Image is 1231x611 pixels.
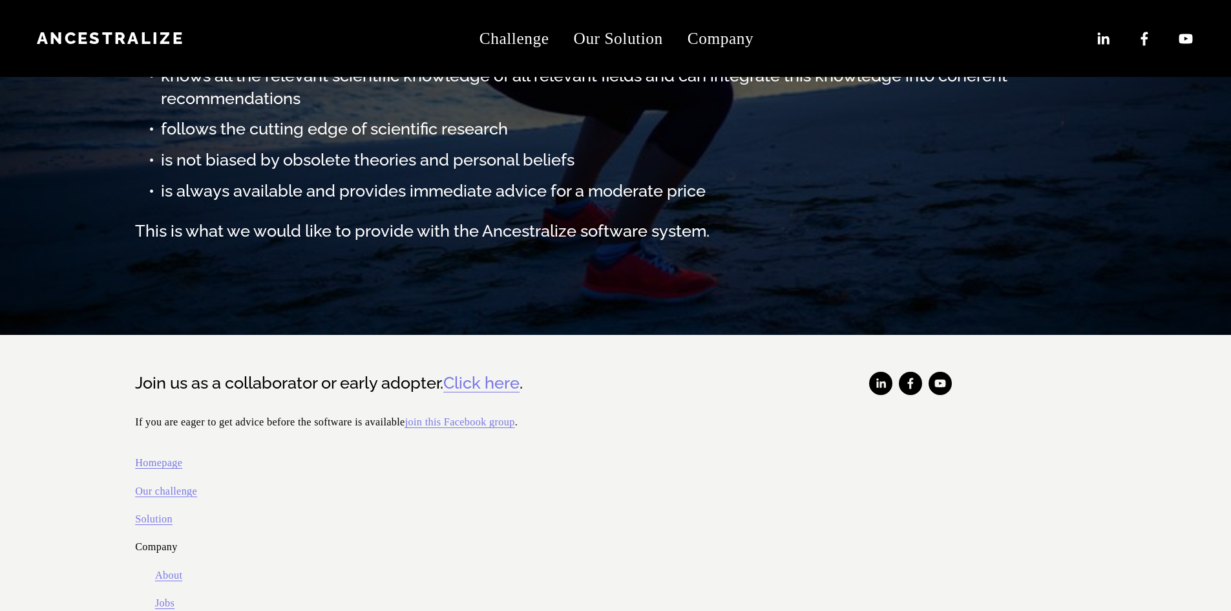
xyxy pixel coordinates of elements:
[929,372,952,395] a: YouTube
[135,537,702,556] p: Company
[161,149,1096,171] h3: is not biased by obsolete theories and personal beliefs
[135,220,1096,242] h3: This is what we would like to provide with the Ancestralize software system.
[688,22,753,55] a: folder dropdown
[574,22,663,55] a: Our Solution
[1177,30,1194,47] a: YouTube
[688,24,753,54] span: Company
[37,28,184,48] a: Ancestralize
[899,372,922,395] a: Facebook
[1095,30,1111,47] a: LinkedIn
[443,372,520,394] a: Click here
[135,372,702,394] h3: Join us as a collaborator or early adopter. .
[135,453,182,472] a: Homepage
[155,566,182,584] a: About
[161,180,1096,202] h3: is always available and provides immediate advice for a moderate price
[1136,30,1153,47] a: Facebook
[479,22,549,55] a: Challenge
[869,372,892,395] a: LinkedIn
[135,413,702,431] p: If you are eager to get advice before the software is available .
[161,65,1096,110] h3: knows all the relevant scientific knowledge of all relevant fields and can integrate this knowled...
[161,118,1096,140] h3: follows the cutting edge of scientific research
[405,413,515,431] a: join this Facebook group
[135,509,173,528] a: Solution
[135,482,197,500] a: Our challenge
